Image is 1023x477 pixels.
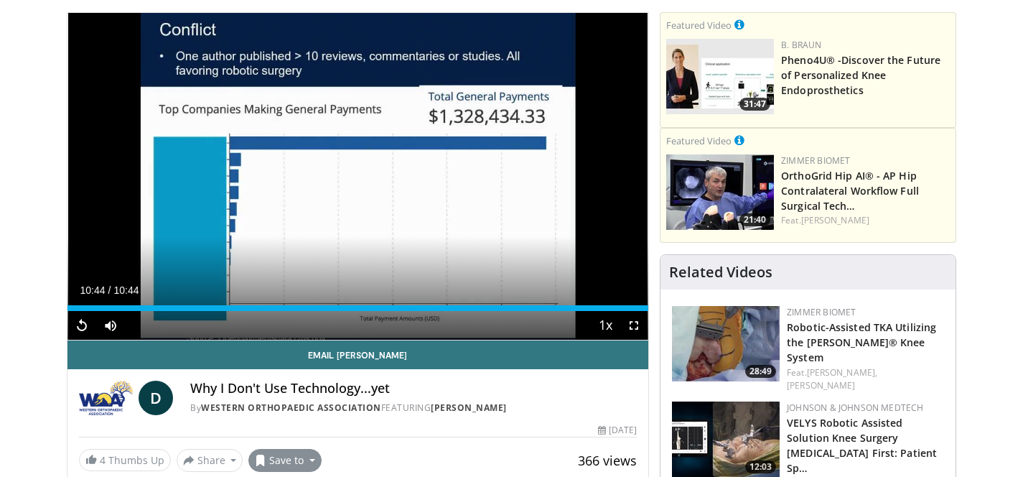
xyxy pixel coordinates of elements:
[787,402,923,414] a: Johnson & Johnson MedTech
[807,366,877,379] a: [PERSON_NAME],
[745,365,776,378] span: 28:49
[108,284,111,296] span: /
[67,305,649,311] div: Progress Bar
[79,449,171,471] a: 4 Thumbs Up
[113,284,139,296] span: 10:44
[781,214,950,227] div: Feat.
[666,154,774,230] img: 96a9cbbb-25ee-4404-ab87-b32d60616ad7.150x105_q85_crop-smart_upscale.jpg
[67,13,649,341] video-js: Video Player
[672,402,780,477] img: abe8434e-c392-4864-8b80-6cc2396b85ec.150x105_q85_crop-smart_upscale.jpg
[67,341,649,369] a: Email [PERSON_NAME]
[190,381,637,397] h4: Why I Don't Use Technology...yet
[672,402,780,477] a: 12:03
[620,311,648,340] button: Fullscreen
[666,134,732,147] small: Featured Video
[666,154,774,230] a: 21:40
[787,366,944,392] div: Feat.
[739,213,770,226] span: 21:40
[787,379,855,392] a: [PERSON_NAME]
[787,306,856,318] a: Zimmer Biomet
[801,214,869,226] a: [PERSON_NAME]
[787,416,937,475] a: VELYS Robotic Assisted Solution Knee Surgery [MEDICAL_DATA] First: Patient Sp…
[431,402,507,414] a: [PERSON_NAME]
[781,154,850,167] a: Zimmer Biomet
[591,311,620,340] button: Playback Rate
[666,39,774,114] a: 31:47
[201,402,381,414] a: Western Orthopaedic Association
[177,449,243,472] button: Share
[781,169,919,213] a: OrthoGrid Hip AI® - AP Hip Contralateral Workflow Full Surgical Tech…
[745,460,776,473] span: 12:03
[190,402,637,415] div: By FEATURING
[67,311,96,340] button: Replay
[672,306,780,381] img: 8628d054-67c0-4db7-8e0b-9013710d5e10.150x105_q85_crop-smart_upscale.jpg
[787,320,936,364] a: Robotic-Assisted TKA Utilizing the [PERSON_NAME]® Knee System
[781,39,821,51] a: B. Braun
[669,264,772,281] h4: Related Videos
[578,452,637,469] span: 366 views
[598,424,637,437] div: [DATE]
[80,284,106,296] span: 10:44
[139,381,173,415] a: D
[100,453,106,467] span: 4
[739,98,770,111] span: 31:47
[666,19,732,32] small: Featured Video
[79,381,134,415] img: Western Orthopaedic Association
[666,39,774,114] img: 2c749dd2-eaed-4ec0-9464-a41d4cc96b76.150x105_q85_crop-smart_upscale.jpg
[96,311,125,340] button: Mute
[248,449,322,472] button: Save to
[781,53,940,97] a: Pheno4U® -Discover the Future of Personalized Knee Endoprosthetics
[672,306,780,381] a: 28:49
